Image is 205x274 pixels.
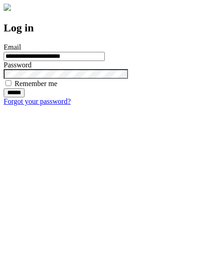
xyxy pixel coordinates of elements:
h2: Log in [4,22,201,34]
label: Remember me [15,80,57,87]
label: Password [4,61,31,69]
img: logo-4e3dc11c47720685a147b03b5a06dd966a58ff35d612b21f08c02c0306f2b779.png [4,4,11,11]
a: Forgot your password? [4,97,71,105]
label: Email [4,43,21,51]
